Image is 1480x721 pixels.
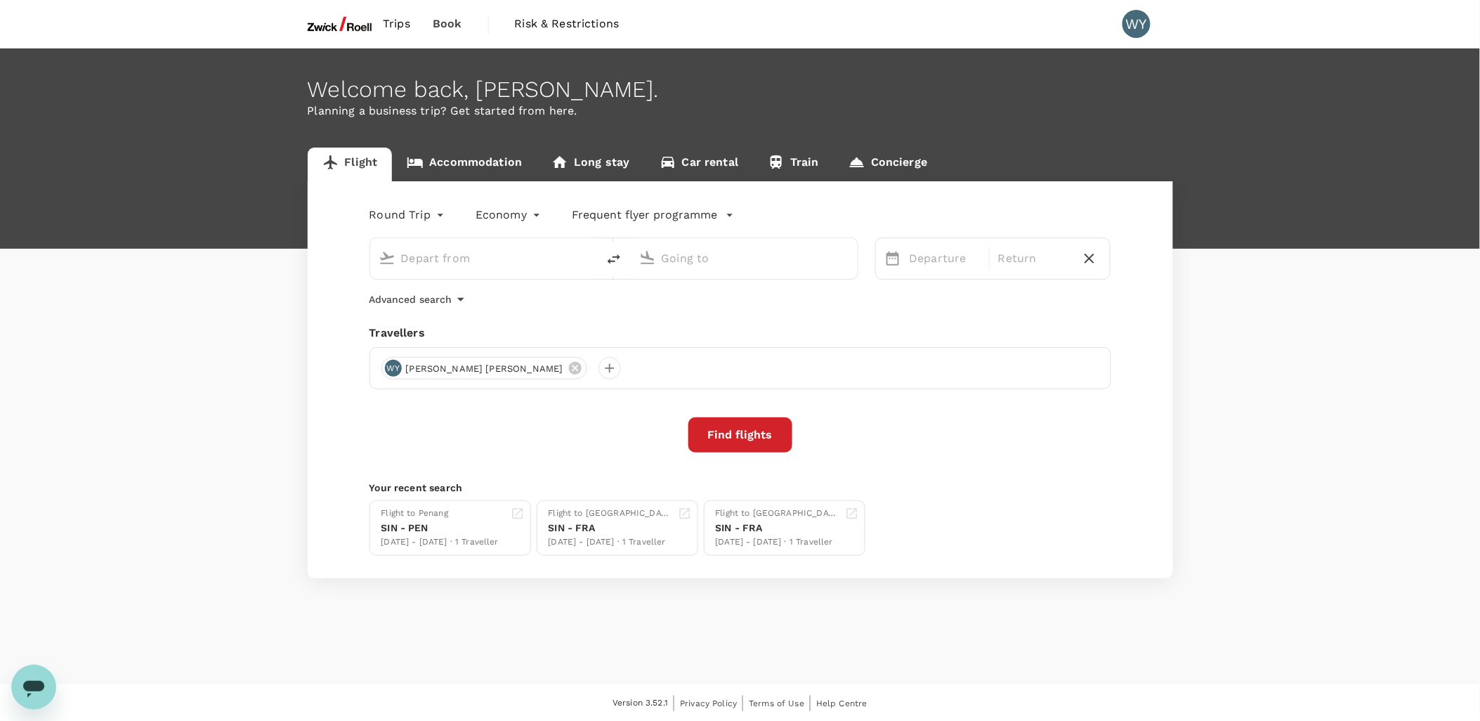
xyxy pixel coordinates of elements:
p: Departure [910,250,981,267]
span: [PERSON_NAME] [PERSON_NAME] [398,362,572,376]
button: delete [597,242,631,276]
a: Concierge [834,148,942,181]
p: Frequent flyer programme [572,207,717,223]
button: Advanced search [369,291,469,308]
div: Economy [476,204,544,226]
a: Privacy Policy [680,696,737,711]
p: Planning a business trip? Get started from here. [308,103,1173,119]
div: Travellers [369,325,1111,342]
div: Flight to [GEOGRAPHIC_DATA] [549,507,672,521]
p: Your recent search [369,481,1111,495]
div: WY [385,360,402,377]
div: [DATE] - [DATE] · 1 Traveller [381,535,499,550]
div: WY[PERSON_NAME] [PERSON_NAME] [381,357,587,379]
span: Help Centre [816,699,867,708]
span: Trips [383,15,410,32]
a: Help Centre [816,696,867,711]
div: [DATE] - [DATE] · 1 Traveller [716,535,839,550]
div: [DATE] - [DATE] · 1 Traveller [549,535,672,550]
a: Accommodation [392,148,537,181]
button: Open [587,256,590,259]
div: SIN - FRA [716,521,839,535]
a: Terms of Use [749,696,804,711]
a: Car rental [645,148,754,181]
div: Welcome back , [PERSON_NAME] . [308,77,1173,103]
div: WY [1122,10,1151,38]
p: Return [998,250,1069,267]
img: ZwickRoell Pte. Ltd. [308,8,372,39]
span: Book [433,15,462,32]
button: Find flights [688,417,792,453]
div: Round Trip [369,204,448,226]
div: SIN - PEN [381,521,499,535]
button: Frequent flyer programme [572,207,734,223]
a: Flight [308,148,393,181]
span: Risk & Restrictions [515,15,620,32]
input: Going to [662,247,828,269]
button: Open [848,256,851,259]
p: Advanced search [369,292,452,306]
a: Train [753,148,834,181]
div: SIN - FRA [549,521,672,535]
div: Flight to [GEOGRAPHIC_DATA] [716,507,839,521]
iframe: Button to launch messaging window [11,665,56,710]
span: Privacy Policy [680,699,737,708]
div: Flight to Penang [381,507,499,521]
input: Depart from [401,247,568,269]
span: Terms of Use [749,699,804,708]
a: Long stay [537,148,644,181]
span: Version 3.52.1 [613,696,668,710]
